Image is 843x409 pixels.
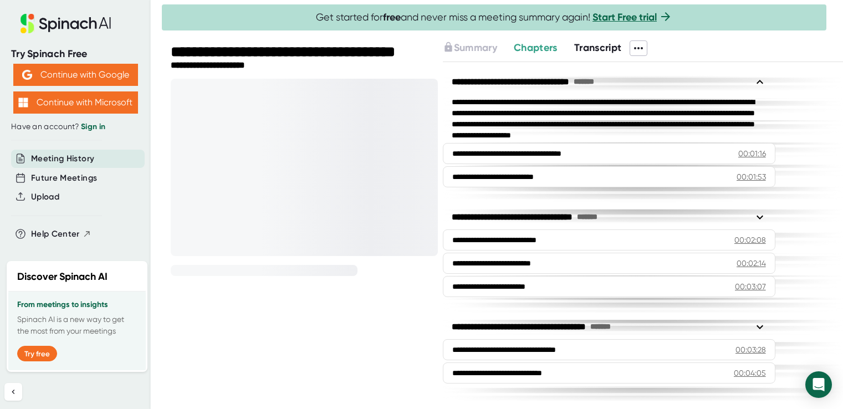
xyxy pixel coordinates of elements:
b: free [383,11,401,23]
div: Upgrade to access [443,40,514,56]
div: 00:02:14 [737,258,766,269]
h3: From meetings to insights [17,300,137,309]
button: Collapse sidebar [4,383,22,401]
button: Future Meetings [31,172,97,185]
button: Try free [17,346,57,361]
span: Chapters [514,42,558,54]
div: Try Spinach Free [11,48,140,60]
button: Chapters [514,40,558,55]
div: 00:01:16 [738,148,766,159]
button: Meeting History [31,152,94,165]
span: Summary [454,42,497,54]
h2: Discover Spinach AI [17,269,108,284]
button: Continue with Microsoft [13,91,138,114]
div: 00:03:28 [735,344,766,355]
a: Sign in [81,122,105,131]
div: 00:01:53 [737,171,766,182]
button: Transcript [574,40,622,55]
span: Help Center [31,228,80,241]
div: Have an account? [11,122,140,132]
span: Transcript [574,42,622,54]
button: Upload [31,191,59,203]
img: Aehbyd4JwY73AAAAAElFTkSuQmCC [22,70,32,80]
div: 00:04:05 [734,367,766,379]
button: Help Center [31,228,91,241]
span: Get started for and never miss a meeting summary again! [316,11,672,24]
div: Open Intercom Messenger [805,371,832,398]
p: Spinach AI is a new way to get the most from your meetings [17,314,137,337]
div: 00:03:07 [735,281,766,292]
button: Summary [443,40,497,55]
div: 00:02:08 [734,234,766,246]
button: Continue with Google [13,64,138,86]
a: Start Free trial [592,11,657,23]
